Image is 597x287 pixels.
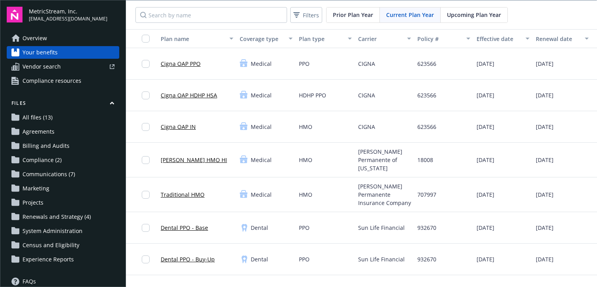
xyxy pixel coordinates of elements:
span: [DATE] [536,91,554,99]
a: Overview [7,32,119,45]
span: 707997 [417,190,436,199]
input: Toggle Row Selected [142,123,150,131]
span: MetricStream, Inc. [29,7,107,15]
span: [DATE] [477,60,494,68]
span: 623566 [417,91,436,99]
div: Renewal date [536,35,580,43]
a: Cigna OAP IN [161,123,196,131]
a: Traditional HMO [161,190,205,199]
span: All files (13) [23,111,53,124]
a: Marketing [7,182,119,195]
input: Select all [142,35,150,43]
span: System Administration [23,225,83,237]
span: Sun Life Financial [358,255,405,263]
input: Toggle Row Selected [142,255,150,263]
div: Effective date [477,35,521,43]
a: Experience Reports [7,253,119,266]
span: Medical [251,123,272,131]
a: Dental PPO - Base [161,224,208,232]
span: [DATE] [477,91,494,99]
span: [DATE] [536,156,554,164]
a: Compliance (2) [7,154,119,166]
span: Dental [251,255,268,263]
span: [DATE] [477,156,494,164]
div: Carrier [358,35,402,43]
span: [DATE] [536,255,554,263]
a: Agreements [7,125,119,138]
span: Dental [251,224,268,232]
span: Renewals and Strategy (4) [23,211,91,223]
span: HDHP PPO [299,91,326,99]
a: Projects [7,196,119,209]
div: Plan name [161,35,225,43]
span: Vendor search [23,60,61,73]
span: Sun Life Financial [358,224,405,232]
span: HMO [299,190,312,199]
span: [DATE] [477,255,494,263]
span: Medical [251,91,272,99]
input: Toggle Row Selected [142,224,150,232]
a: Vendor search [7,60,119,73]
input: Search by name [135,7,287,23]
span: PPO [299,224,310,232]
span: Medical [251,190,272,199]
span: HMO [299,156,312,164]
span: Census and Eligibility [23,239,79,252]
span: Projects [23,196,43,209]
a: Census and Eligibility [7,239,119,252]
input: Toggle Row Selected [142,156,150,164]
span: [DATE] [536,190,554,199]
span: [DATE] [536,224,554,232]
span: CIGNA [358,123,375,131]
input: Toggle Row Selected [142,60,150,68]
a: All files (13) [7,111,119,124]
span: [EMAIL_ADDRESS][DOMAIN_NAME] [29,15,107,22]
button: Plan name [158,29,237,48]
span: Agreements [23,125,54,138]
span: 623566 [417,123,436,131]
a: Cigna OAP PPO [161,60,201,68]
span: [DATE] [536,123,554,131]
input: Toggle Row Selected [142,91,150,99]
a: Billing and Audits [7,140,119,152]
span: Compliance (2) [23,154,62,166]
span: 18008 [417,156,433,164]
div: Policy # [417,35,462,43]
span: Upcoming Plan Year [447,11,501,19]
span: Current Plan Year [386,11,434,19]
a: Renewals and Strategy (4) [7,211,119,223]
span: Medical [251,60,272,68]
span: [DATE] [477,123,494,131]
a: Your benefits [7,46,119,59]
div: Plan type [299,35,343,43]
span: [PERSON_NAME] Permanente Insurance Company [358,182,411,207]
span: CIGNA [358,60,375,68]
span: Your benefits [23,46,58,59]
span: [PERSON_NAME] Permanente of [US_STATE] [358,147,411,172]
div: Coverage type [240,35,284,43]
span: Medical [251,156,272,164]
button: Policy # [414,29,473,48]
span: PPO [299,60,310,68]
button: Coverage type [237,29,296,48]
span: [DATE] [536,60,554,68]
img: navigator-logo.svg [7,7,23,22]
span: Experience Reports [23,253,74,266]
span: Marketing [23,182,49,195]
span: [DATE] [477,224,494,232]
a: Communications (7) [7,168,119,181]
button: Files [7,100,119,110]
span: 932670 [417,255,436,263]
span: Filters [303,11,319,19]
a: System Administration [7,225,119,237]
span: Compliance resources [23,75,81,87]
a: Dental PPO - Buy-Up [161,255,215,263]
button: Carrier [355,29,414,48]
span: HMO [299,123,312,131]
span: Billing and Audits [23,140,69,152]
span: 932670 [417,224,436,232]
span: CIGNA [358,91,375,99]
button: Renewal date [533,29,592,48]
span: Prior Plan Year [333,11,373,19]
span: Overview [23,32,47,45]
